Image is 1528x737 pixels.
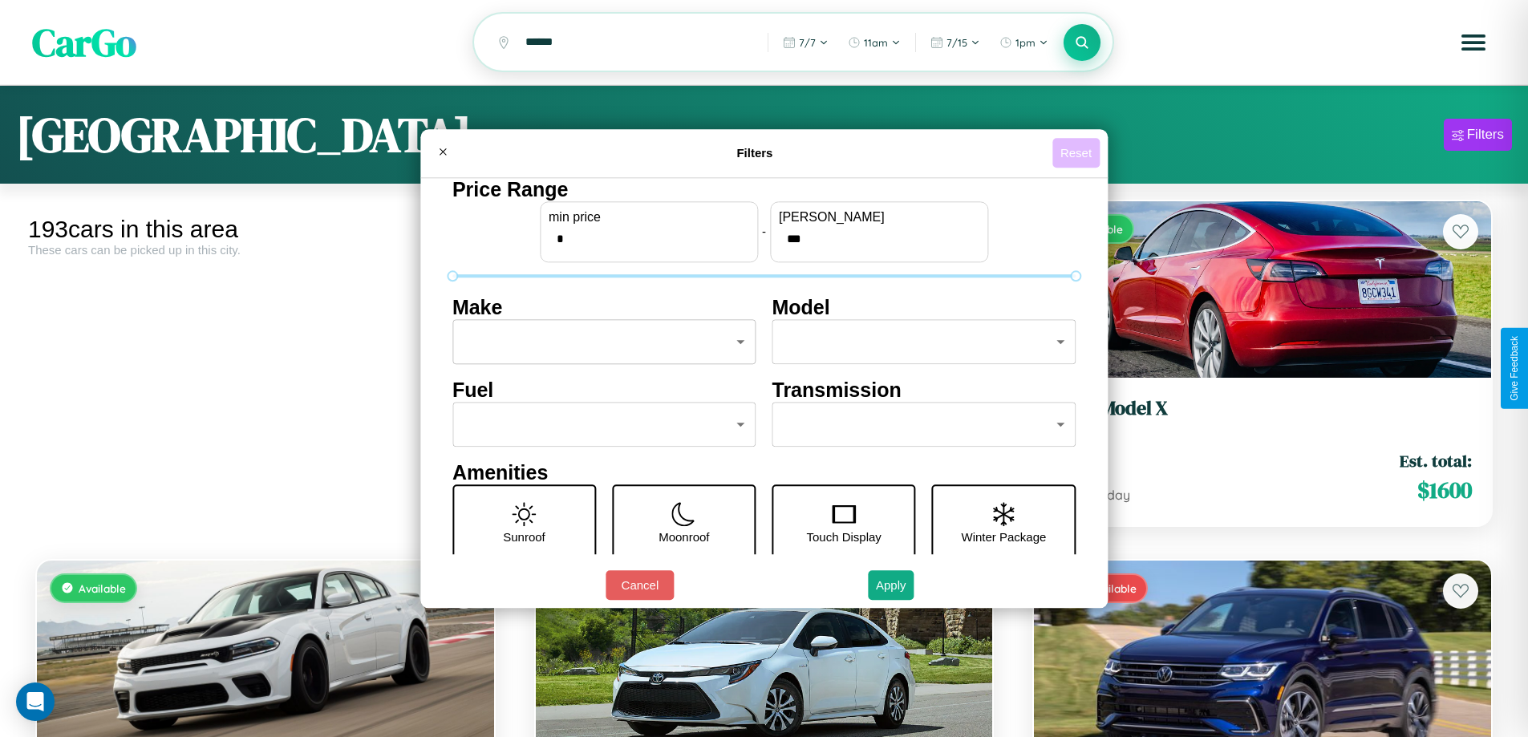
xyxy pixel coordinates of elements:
[779,210,979,225] label: [PERSON_NAME]
[1467,127,1504,143] div: Filters
[1053,397,1472,436] a: Tesla Model X2016
[32,16,136,69] span: CarGo
[1053,397,1472,420] h3: Tesla Model X
[991,30,1056,55] button: 1pm
[457,146,1052,160] h4: Filters
[1400,449,1472,472] span: Est. total:
[503,526,545,548] p: Sunroof
[806,526,881,548] p: Touch Display
[16,682,55,721] div: Open Intercom Messenger
[922,30,988,55] button: 7/15
[452,178,1076,201] h4: Price Range
[549,210,749,225] label: min price
[962,526,1047,548] p: Winter Package
[772,379,1076,402] h4: Transmission
[946,36,967,49] span: 7 / 15
[606,570,674,600] button: Cancel
[452,461,1076,484] h4: Amenities
[1417,474,1472,506] span: $ 1600
[28,243,503,257] div: These cars can be picked up in this city.
[79,581,126,595] span: Available
[1509,336,1520,401] div: Give Feedback
[1096,487,1130,503] span: / day
[864,36,888,49] span: 11am
[452,296,756,319] h4: Make
[1052,138,1100,168] button: Reset
[1015,36,1036,49] span: 1pm
[772,296,1076,319] h4: Model
[28,216,503,243] div: 193 cars in this area
[840,30,909,55] button: 11am
[799,36,816,49] span: 7 / 7
[659,526,709,548] p: Moonroof
[452,379,756,402] h4: Fuel
[1451,20,1496,65] button: Open menu
[775,30,837,55] button: 7/7
[762,221,766,242] p: -
[1444,119,1512,151] button: Filters
[16,102,472,168] h1: [GEOGRAPHIC_DATA]
[868,570,914,600] button: Apply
